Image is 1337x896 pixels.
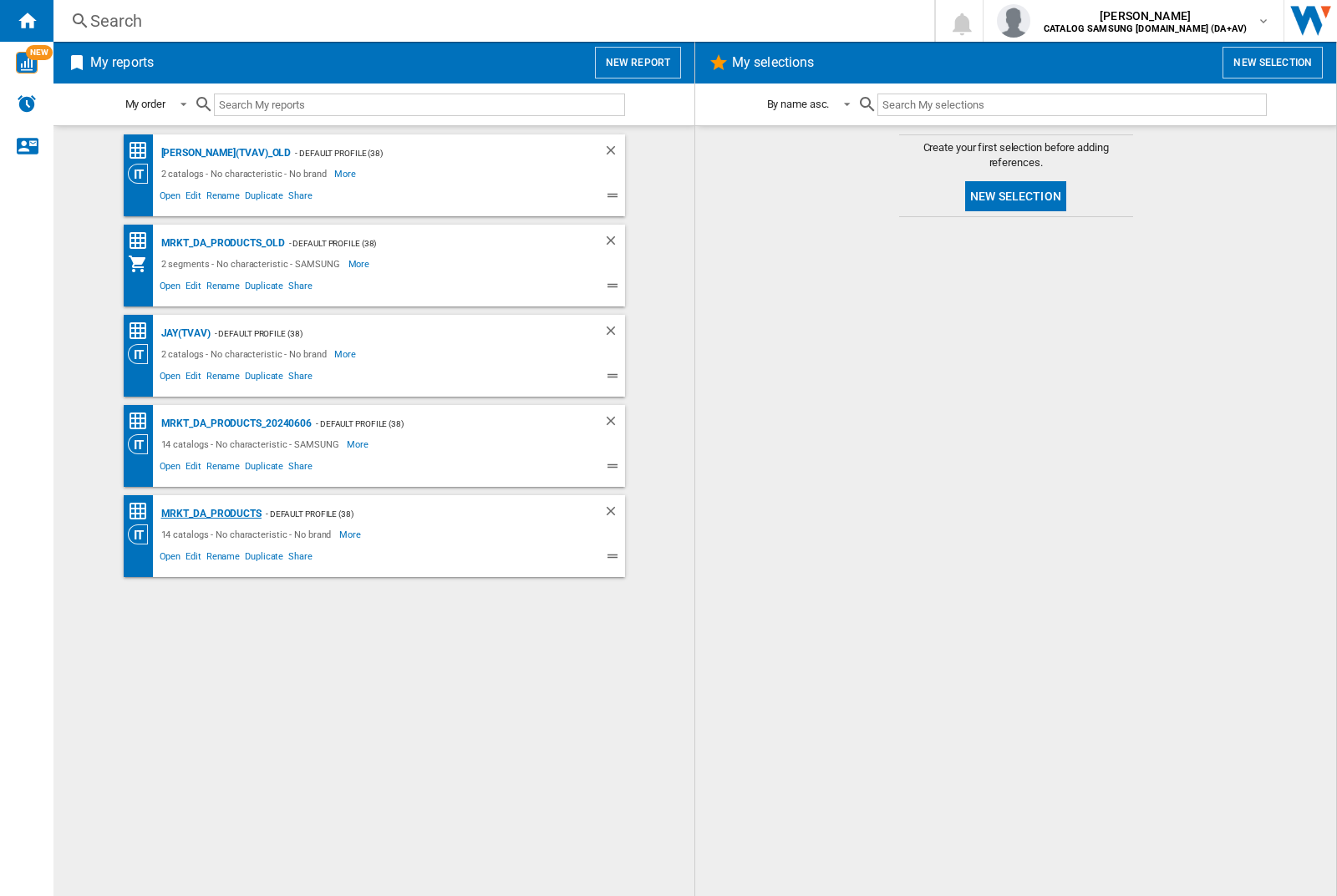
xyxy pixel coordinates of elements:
[157,323,211,344] div: JAY(TVAV)
[157,504,262,524] div: MRKT_DA_PRODUCTS
[214,94,625,116] input: Search My reports
[242,188,286,208] span: Duplicate
[339,524,363,544] span: More
[17,94,37,114] img: alerts-logo.svg
[242,549,286,569] span: Duplicate
[211,323,570,344] div: - Default profile (38)
[157,254,348,274] div: 2 segments - No characteristic - SAMSUNG
[729,47,817,78] h2: My selections
[285,233,570,254] div: - Default profile (38)
[128,501,157,522] div: Price Matrix
[26,45,53,60] span: NEW
[997,4,1030,38] img: profile.jpg
[157,233,285,254] div: MRKT_DA_PRODUCTS_OLD
[183,549,204,569] span: Edit
[603,413,625,434] div: Delete
[157,188,184,208] span: Open
[286,188,315,208] span: Share
[1223,47,1323,78] button: New selection
[183,278,204,298] span: Edit
[877,94,1266,116] input: Search My selections
[965,181,1066,211] button: New selection
[334,344,358,364] span: More
[262,504,570,524] div: - Default profile (38)
[157,278,184,298] span: Open
[87,47,157,78] h2: My reports
[128,254,157,274] div: My Assortment
[204,278,242,298] span: Rename
[347,434,371,454] span: More
[242,368,286,388] span: Duplicate
[183,188,204,208] span: Edit
[334,164,358,184] span: More
[1044,23,1247,34] b: CATALOG SAMSUNG [DOMAIN_NAME] (DA+AV)
[204,368,242,388] span: Rename
[286,549,315,569] span: Share
[128,411,157,432] div: Price Matrix
[899,140,1133,170] span: Create your first selection before adding references.
[128,230,157,251] div: Price Matrix
[603,504,625,524] div: Delete
[157,458,184,478] span: Open
[157,413,313,434] div: MRKT_DA_PRODUCTS_20240606
[603,143,625,164] div: Delete
[125,98,165,110] div: My order
[157,549,184,569] span: Open
[157,164,335,184] div: 2 catalogs - No characteristic - No brand
[157,143,292,164] div: [PERSON_NAME](TVAV)_old
[291,143,569,164] div: - Default profile (38)
[90,9,891,33] div: Search
[183,368,204,388] span: Edit
[157,368,184,388] span: Open
[128,344,157,364] div: Category View
[242,458,286,478] span: Duplicate
[286,458,315,478] span: Share
[204,458,242,478] span: Rename
[312,413,569,434] div: - Default profile (38)
[286,278,315,298] span: Share
[16,52,38,73] img: wise-card.svg
[183,458,204,478] span: Edit
[595,47,681,78] button: New report
[204,188,242,208] span: Rename
[286,368,315,388] span: Share
[128,524,157,544] div: Category View
[767,98,830,110] div: By name asc.
[157,434,348,454] div: 14 catalogs - No characteristic - SAMSUNG
[603,233,625,254] div: Delete
[128,164,157,184] div: Category View
[157,344,335,364] div: 2 catalogs - No characteristic - No brand
[204,549,242,569] span: Rename
[348,254,373,274] span: More
[157,524,340,544] div: 14 catalogs - No characteristic - No brand
[128,434,157,454] div: Category View
[128,140,157,161] div: Price Matrix
[242,278,286,298] span: Duplicate
[603,323,625,344] div: Delete
[1044,8,1247,24] span: [PERSON_NAME]
[128,321,157,342] div: Price Matrix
